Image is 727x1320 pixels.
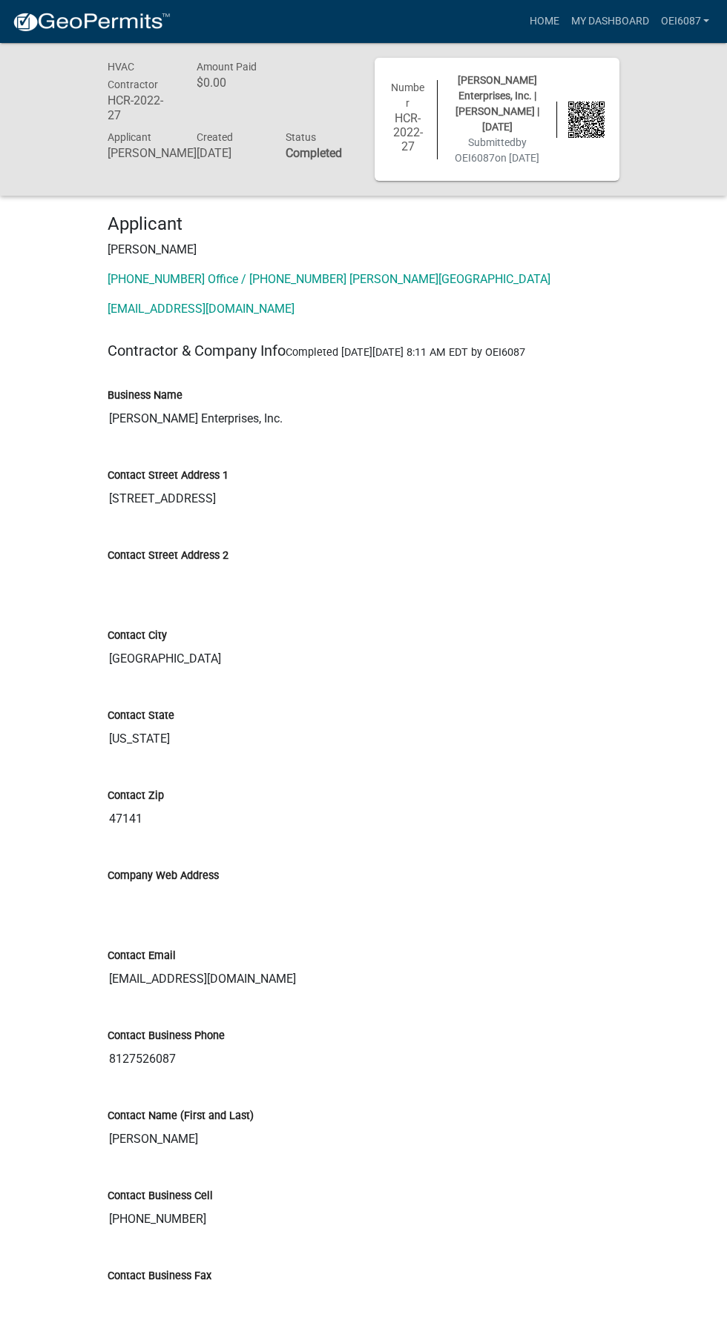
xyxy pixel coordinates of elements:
span: Submitted on [DATE] [455,136,539,164]
img: QR code [568,102,605,138]
span: Amount Paid [197,61,257,73]
p: [PERSON_NAME] [108,241,619,259]
h6: [PERSON_NAME] [108,146,174,160]
label: Contact Street Address 2 [108,551,228,561]
label: Contact State [108,711,174,721]
span: Status [286,131,316,143]
span: Created [197,131,233,143]
span: Applicant [108,131,151,143]
h6: HCR-2022-27 [389,111,426,154]
label: Contact Name (First and Last) [108,1111,254,1121]
label: Contact Street Address 1 [108,471,228,481]
label: Contact Business Phone [108,1031,225,1041]
span: Completed [DATE][DATE] 8:11 AM EDT by OEI6087 [286,346,525,359]
label: Contact City [108,631,167,641]
a: [EMAIL_ADDRESS][DOMAIN_NAME] [108,302,295,316]
h4: Applicant [108,213,619,235]
span: HVAC Contractor [108,61,158,90]
h6: [DATE] [197,146,263,160]
h6: $0.00 [197,76,263,90]
label: Contact Zip [108,791,164,801]
a: My Dashboard [565,7,654,36]
label: Contact Business Cell [108,1191,213,1201]
a: OEI6087 [654,7,715,36]
a: Home [523,7,565,36]
h6: HCR-2022-27 [108,93,174,122]
label: Contact Business Fax [108,1271,211,1281]
h5: Contractor & Company Info [108,342,619,359]
strong: Completed [286,146,342,160]
label: Business Name [108,391,182,401]
label: Company Web Address [108,871,219,881]
label: Contact Email [108,951,176,961]
span: Number [391,82,424,109]
span: [PERSON_NAME] Enterprises, Inc. | [PERSON_NAME] | [DATE] [455,74,539,133]
a: [PHONE_NUMBER] Office / [PHONE_NUMBER] [PERSON_NAME][GEOGRAPHIC_DATA] [108,272,550,286]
